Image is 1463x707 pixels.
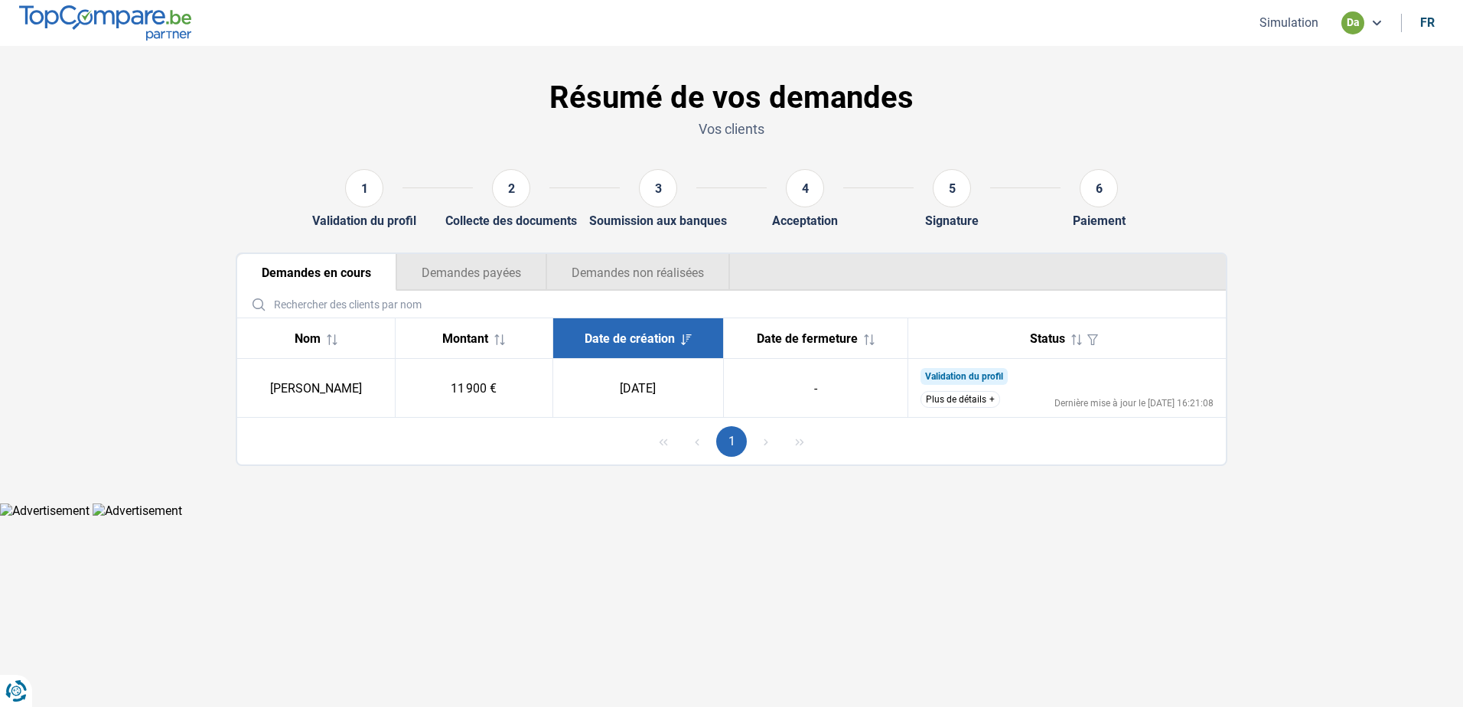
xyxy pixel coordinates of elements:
div: Signature [925,213,979,228]
p: Vos clients [236,119,1227,138]
img: Advertisement [93,503,182,518]
span: Status [1030,331,1065,346]
span: Montant [442,331,488,346]
span: Date de création [585,331,675,346]
span: Validation du profil [925,371,1003,382]
button: Previous Page [682,426,712,457]
div: 2 [492,169,530,207]
button: Simulation [1255,15,1323,31]
td: - [723,359,907,418]
div: 6 [1080,169,1118,207]
div: Acceptation [772,213,838,228]
td: [PERSON_NAME] [237,359,395,418]
div: 1 [345,169,383,207]
button: Demandes non réalisées [546,254,730,291]
div: Collecte des documents [445,213,577,228]
button: Page 1 [716,426,747,457]
button: Demandes en cours [237,254,396,291]
div: Dernière mise à jour le [DATE] 16:21:08 [1054,399,1214,408]
button: Next Page [751,426,781,457]
span: Date de fermeture [757,331,858,346]
button: Demandes payées [396,254,546,291]
img: TopCompare.be [19,5,191,40]
div: fr [1420,15,1435,30]
div: 3 [639,169,677,207]
div: 4 [786,169,824,207]
span: Nom [295,331,321,346]
td: [DATE] [552,359,723,418]
div: Soumission aux banques [589,213,727,228]
div: da [1341,11,1364,34]
button: Last Page [784,426,815,457]
div: Validation du profil [312,213,416,228]
div: 5 [933,169,971,207]
input: Rechercher des clients par nom [243,291,1220,318]
button: First Page [648,426,679,457]
button: Plus de détails [920,391,1000,408]
h1: Résumé de vos demandes [236,80,1227,116]
div: Paiement [1073,213,1126,228]
td: 11 900 € [395,359,552,418]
